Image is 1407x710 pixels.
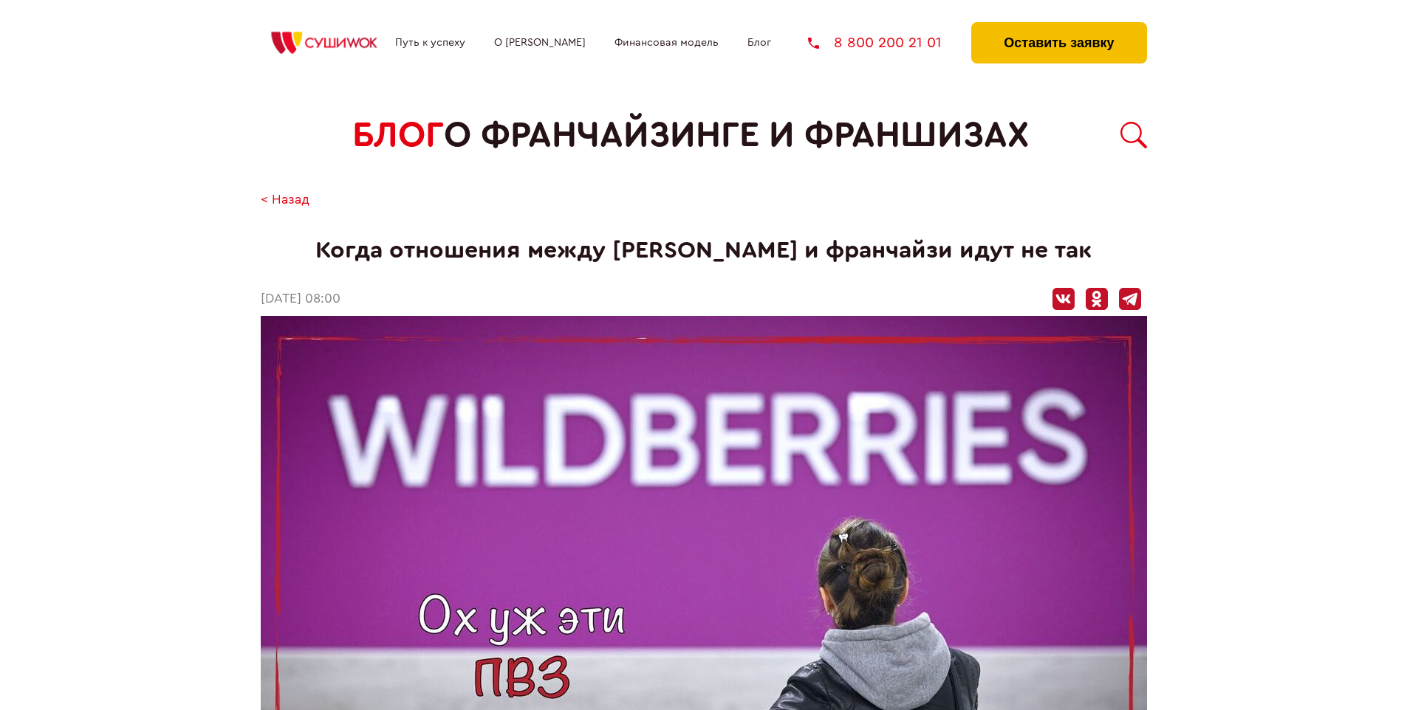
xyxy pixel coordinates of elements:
[971,22,1146,63] button: Оставить заявку
[494,37,586,49] a: О [PERSON_NAME]
[834,35,942,50] span: 8 800 200 21 01
[808,35,942,50] a: 8 800 200 21 01
[261,193,309,208] a: < Назад
[261,237,1147,264] h1: Когда отношения между [PERSON_NAME] и франчайзи идут не так
[352,115,444,156] span: БЛОГ
[747,37,771,49] a: Блог
[261,292,340,307] time: [DATE] 08:00
[395,37,465,49] a: Путь к успеху
[615,37,719,49] a: Финансовая модель
[444,115,1029,156] span: о франчайзинге и франшизах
